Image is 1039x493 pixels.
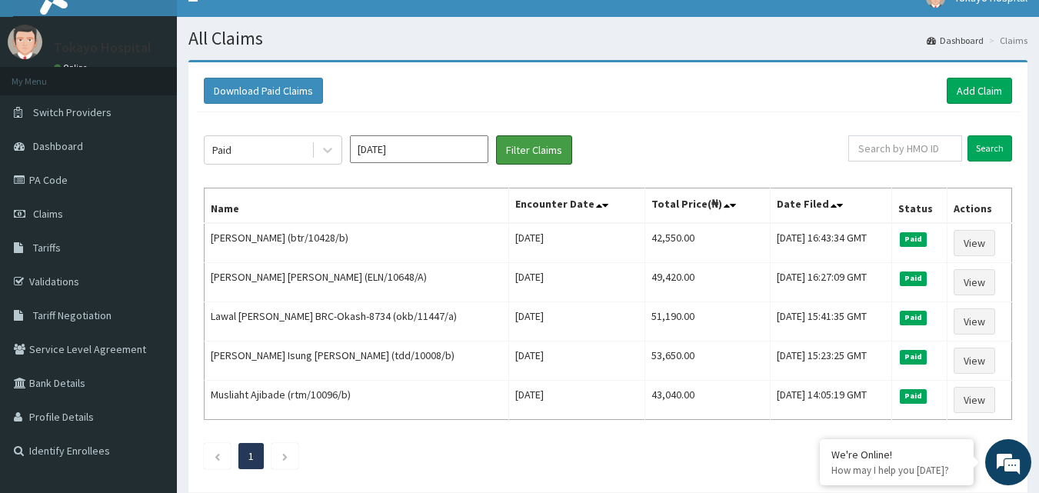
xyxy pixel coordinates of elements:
[644,263,770,302] td: 49,420.00
[33,241,61,255] span: Tariffs
[205,188,509,224] th: Name
[954,308,995,335] a: View
[831,448,962,461] div: We're Online!
[771,188,892,224] th: Date Filed
[831,464,962,477] p: How may I help you today?
[80,86,258,106] div: Chat with us now
[644,341,770,381] td: 53,650.00
[771,381,892,420] td: [DATE] 14:05:19 GMT
[771,302,892,341] td: [DATE] 15:41:35 GMT
[927,34,984,47] a: Dashboard
[509,381,644,420] td: [DATE]
[771,223,892,263] td: [DATE] 16:43:34 GMT
[509,188,644,224] th: Encounter Date
[33,308,112,322] span: Tariff Negotiation
[205,263,509,302] td: [PERSON_NAME] [PERSON_NAME] (ELN/10648/A)
[509,263,644,302] td: [DATE]
[954,387,995,413] a: View
[900,311,927,325] span: Paid
[954,348,995,374] a: View
[205,381,509,420] td: Musliaht Ajibade (rtm/10096/b)
[205,302,509,341] td: Lawal [PERSON_NAME] BRC-Okash-8734 (okb/11447/a)
[947,78,1012,104] a: Add Claim
[54,41,152,55] p: Tokayo Hospital
[848,135,962,162] input: Search by HMO ID
[28,77,62,115] img: d_794563401_company_1708531726252_794563401
[644,381,770,420] td: 43,040.00
[8,25,42,59] img: User Image
[188,28,1027,48] h1: All Claims
[33,139,83,153] span: Dashboard
[891,188,947,224] th: Status
[33,105,112,119] span: Switch Providers
[248,449,254,463] a: Page 1 is your current page
[509,341,644,381] td: [DATE]
[967,135,1012,162] input: Search
[985,34,1027,47] li: Claims
[89,148,212,304] span: We're online!
[350,135,488,163] input: Select Month and Year
[771,341,892,381] td: [DATE] 15:23:25 GMT
[214,449,221,463] a: Previous page
[644,223,770,263] td: 42,550.00
[900,389,927,403] span: Paid
[954,230,995,256] a: View
[205,341,509,381] td: [PERSON_NAME] Isung [PERSON_NAME] (tdd/10008/b)
[644,302,770,341] td: 51,190.00
[509,302,644,341] td: [DATE]
[281,449,288,463] a: Next page
[954,269,995,295] a: View
[947,188,1012,224] th: Actions
[900,350,927,364] span: Paid
[509,223,644,263] td: [DATE]
[8,329,293,383] textarea: Type your message and hit 'Enter'
[54,62,91,73] a: Online
[252,8,289,45] div: Minimize live chat window
[644,188,770,224] th: Total Price(₦)
[212,142,231,158] div: Paid
[771,263,892,302] td: [DATE] 16:27:09 GMT
[496,135,572,165] button: Filter Claims
[33,207,63,221] span: Claims
[900,232,927,246] span: Paid
[205,223,509,263] td: [PERSON_NAME] (btr/10428/b)
[204,78,323,104] button: Download Paid Claims
[900,271,927,285] span: Paid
